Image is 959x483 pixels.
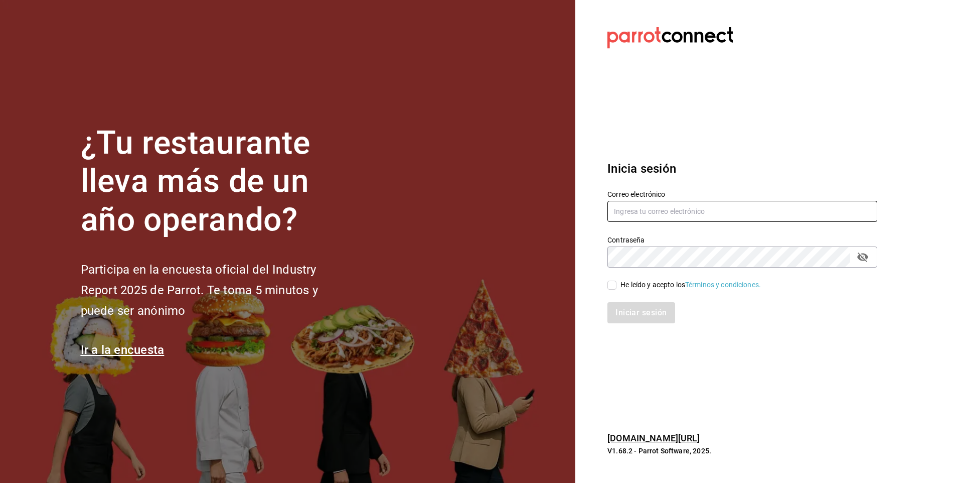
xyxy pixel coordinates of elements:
[854,249,871,266] button: passwordField
[607,190,877,197] label: Correo electrónico
[607,236,877,243] label: Contraseña
[81,124,352,239] h1: ¿Tu restaurante lleva más de un año operando?
[607,446,877,456] p: V1.68.2 - Parrot Software, 2025.
[620,280,761,290] div: He leído y acepto los
[607,160,877,178] h3: Inicia sesión
[685,281,761,289] a: Términos y condiciones.
[607,433,700,443] a: [DOMAIN_NAME][URL]
[81,343,165,357] a: Ir a la encuesta
[81,260,352,321] h2: Participa en la encuesta oficial del Industry Report 2025 de Parrot. Te toma 5 minutos y puede se...
[607,201,877,222] input: Ingresa tu correo electrónico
